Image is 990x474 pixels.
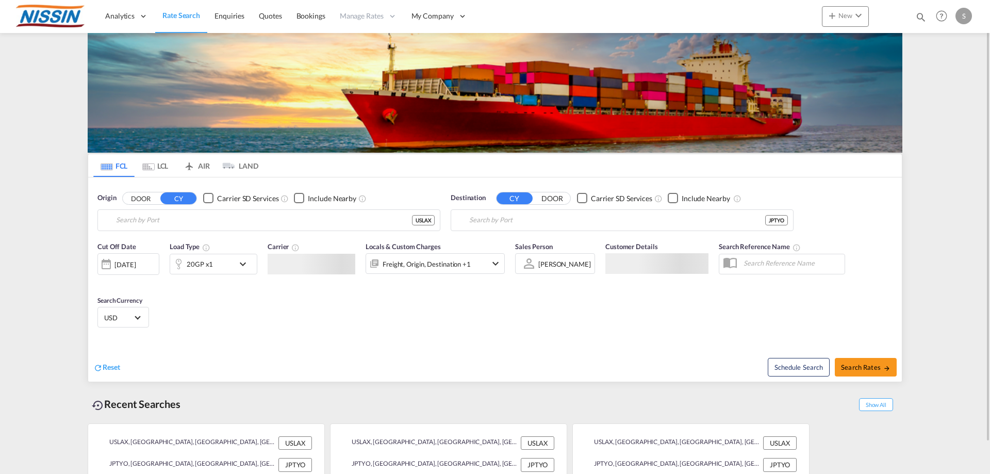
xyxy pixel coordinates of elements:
span: USD [104,313,133,322]
span: Search Reference Name [719,242,801,251]
span: Quotes [259,11,282,20]
button: Note: By default Schedule search will only considerorigin ports, destination ports and cut off da... [768,358,830,377]
div: JPTYO [765,215,788,225]
span: New [826,11,865,20]
span: Destination [451,193,486,203]
div: JPTYO, Tokyo, Japan, Greater China & Far East Asia, Asia Pacific [585,458,761,471]
span: Show All [859,398,893,411]
md-icon: Unchecked: Search for CY (Container Yard) services for all selected carriers.Checked : Search for... [280,194,289,203]
md-tab-item: AIR [176,154,217,177]
span: Analytics [105,11,135,21]
div: Help [933,7,955,26]
span: Sales Person [515,242,553,251]
input: Search by Port [116,213,412,228]
md-icon: icon-backup-restore [92,399,104,412]
md-icon: icon-chevron-down [489,257,502,270]
span: Origin [97,193,116,203]
md-select: Sales Person: Sayaka N [537,256,592,271]
div: [DATE] [114,260,136,269]
div: USLAX, Los Angeles, CA, United States, North America, Americas [585,436,761,450]
md-checkbox: Checkbox No Ink [577,193,652,204]
div: JPTYO [521,458,554,471]
md-pagination-wrapper: Use the left and right arrow keys to navigate between tabs [93,154,258,177]
span: Enquiries [214,11,244,20]
md-checkbox: Checkbox No Ink [668,193,730,204]
div: USLAX, Los Angeles, CA, United States, North America, Americas [343,436,518,450]
md-icon: Unchecked: Search for CY (Container Yard) services for all selected carriers.Checked : Search for... [654,194,663,203]
img: LCL+%26+FCL+BACKGROUND.png [88,33,902,153]
button: Search Ratesicon-arrow-right [835,358,897,377]
div: JPTYO [763,458,797,471]
button: icon-plus 400-fgNewicon-chevron-down [822,6,869,27]
div: JPTYO [278,458,312,471]
div: Include Nearby [308,193,356,204]
div: USLAX [278,436,312,450]
div: USLAX [521,436,554,450]
md-icon: icon-chevron-down [852,9,865,22]
div: Freight Origin Destination Factory Stuffing [383,257,471,271]
span: Rate Search [162,11,200,20]
span: Cut Off Date [97,242,136,251]
md-icon: icon-refresh [93,363,103,372]
div: [DATE] [97,253,159,275]
md-icon: icon-chevron-down [237,258,254,270]
button: CY [497,192,533,204]
div: Include Nearby [682,193,730,204]
div: USLAX, Los Angeles, CA, United States, North America, Americas [101,436,276,450]
md-select: Select Currency: $ USDUnited States Dollar [103,310,143,325]
md-icon: icon-airplane [183,160,195,168]
span: Carrier [268,242,300,251]
div: 20GP x1icon-chevron-down [170,254,257,274]
span: My Company [411,11,454,21]
md-input-container: Tokyo, JPTYO [451,210,793,231]
button: CY [160,192,196,204]
img: 485da9108dca11f0a63a77e390b9b49c.jpg [15,5,85,28]
button: DOOR [534,192,570,204]
md-icon: icon-magnify [915,11,927,23]
div: USLAX [412,215,435,225]
span: Bookings [296,11,325,20]
span: Reset [103,363,120,371]
div: icon-refreshReset [93,362,120,373]
div: JPTYO, Tokyo, Japan, Greater China & Far East Asia, Asia Pacific [343,458,518,471]
div: S [955,8,972,24]
div: USLAX [763,436,797,450]
md-datepicker: Select [97,274,105,288]
md-icon: icon-plus 400-fg [826,9,838,22]
md-checkbox: Checkbox No Ink [203,193,278,204]
md-tab-item: LAND [217,154,258,177]
md-icon: Unchecked: Ignores neighbouring ports when fetching rates.Checked : Includes neighbouring ports w... [358,194,367,203]
md-icon: icon-information-outline [202,243,210,252]
span: Locals & Custom Charges [366,242,441,251]
div: Carrier SD Services [217,193,278,204]
span: Search Currency [97,297,142,304]
span: Customer Details [605,242,657,251]
div: 20GP x1 [187,257,213,271]
md-icon: Unchecked: Ignores neighbouring ports when fetching rates.Checked : Includes neighbouring ports w... [733,194,741,203]
div: Origin DOOR CY Checkbox No InkUnchecked: Search for CY (Container Yard) services for all selected... [88,177,902,382]
input: Search Reference Name [738,255,845,271]
md-tab-item: LCL [135,154,176,177]
md-checkbox: Checkbox No Ink [294,193,356,204]
span: Load Type [170,242,210,251]
div: Carrier SD Services [591,193,652,204]
div: JPTYO, Tokyo, Japan, Greater China & Far East Asia, Asia Pacific [101,458,276,471]
md-icon: The selected Trucker/Carrierwill be displayed in the rate results If the rates are from another f... [291,243,300,252]
div: Freight Origin Destination Factory Stuffingicon-chevron-down [366,253,505,274]
div: [PERSON_NAME] [538,260,591,268]
md-icon: icon-arrow-right [883,365,890,372]
button: DOOR [123,192,159,204]
div: Recent Searches [88,393,185,416]
span: Help [933,7,950,25]
div: icon-magnify [915,11,927,27]
md-input-container: Los Angeles, CA, USLAX [98,210,440,231]
md-tab-item: FCL [93,154,135,177]
span: Manage Rates [340,11,384,21]
span: Search Rates [841,363,890,371]
input: Search by Port [469,213,765,228]
md-icon: Your search will be saved by the below given name [793,243,801,252]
